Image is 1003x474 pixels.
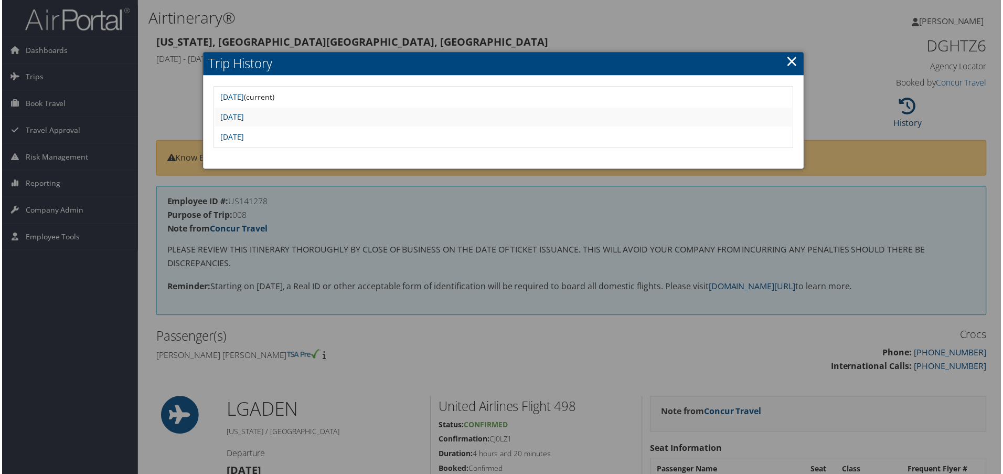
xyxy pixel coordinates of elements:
[202,52,805,76] h2: Trip History
[787,51,799,72] a: ×
[219,112,243,122] a: [DATE]
[214,88,793,107] td: (current)
[219,92,243,102] a: [DATE]
[219,132,243,142] a: [DATE]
